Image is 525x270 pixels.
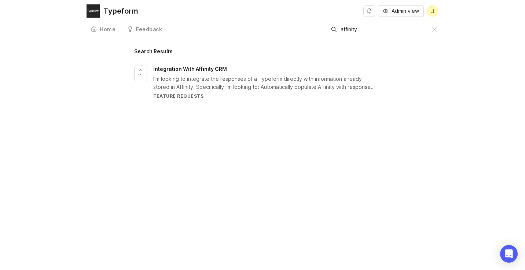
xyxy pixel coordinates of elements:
a: Integration With Affinity CRMI'm looking to integrate the responses of a Typeform directly with i... [153,65,391,99]
h1: Search Results [134,49,391,54]
button: Notifications [363,5,375,17]
div: Feedback [136,27,162,32]
img: Typeform logo [87,4,100,18]
button: 1 [134,65,147,81]
span: 1 [140,73,142,79]
span: Admin view [392,7,419,15]
div: Feature Requests [153,93,378,99]
a: Feedback [123,22,166,37]
div: Open Intercom Messenger [500,245,518,263]
a: Home [87,22,120,37]
span: J [431,7,434,15]
button: J [427,5,438,17]
div: I'm looking to integrate the responses of a Typeform directly with information already stored in ... [153,75,378,91]
div: Home [100,27,115,32]
div: Typeform [103,7,138,15]
button: Admin view [378,5,424,17]
span: Integration With Affinity CRM [153,66,227,72]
